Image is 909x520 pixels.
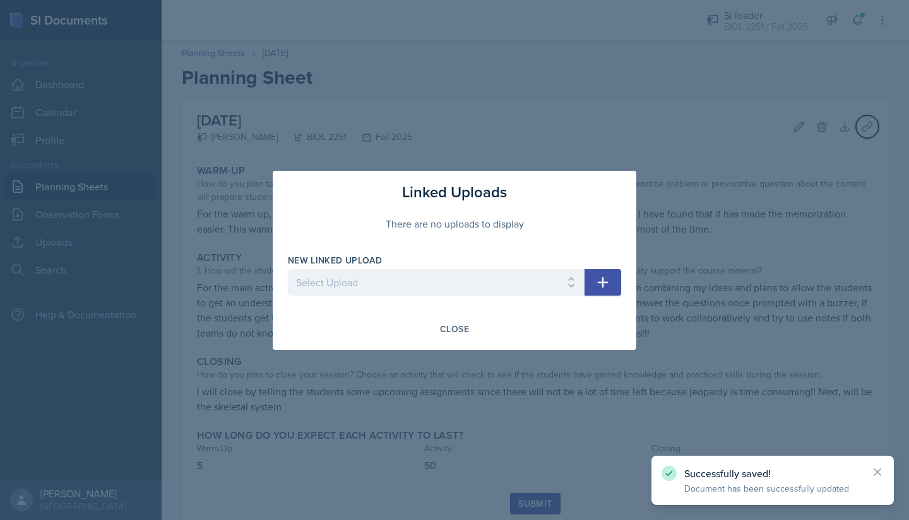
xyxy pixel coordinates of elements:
h3: Linked Uploads [402,181,507,204]
button: Close [432,318,477,340]
div: Close [440,324,469,334]
div: There are no uploads to display [288,204,621,244]
p: Document has been successfully updated [684,482,861,495]
p: Successfully saved! [684,467,861,480]
label: New Linked Upload [288,254,382,267]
